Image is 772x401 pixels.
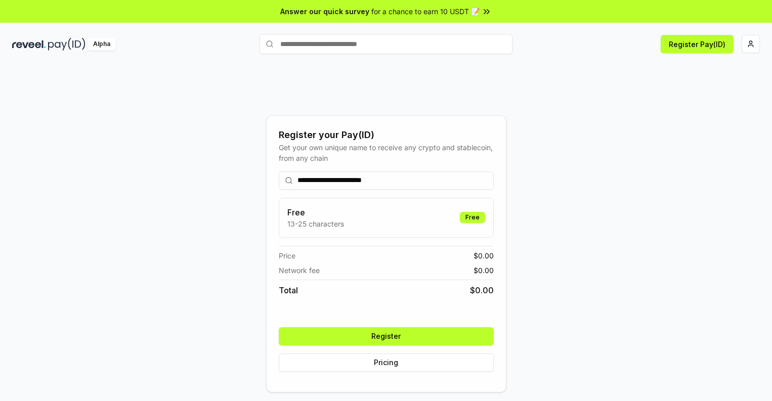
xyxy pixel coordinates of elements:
[279,142,494,163] div: Get your own unique name to receive any crypto and stablecoin, from any chain
[279,353,494,372] button: Pricing
[661,35,734,53] button: Register Pay(ID)
[12,38,46,51] img: reveel_dark
[279,327,494,345] button: Register
[280,6,369,17] span: Answer our quick survey
[460,212,485,223] div: Free
[279,128,494,142] div: Register your Pay(ID)
[474,250,494,261] span: $ 0.00
[279,265,320,276] span: Network fee
[470,284,494,296] span: $ 0.00
[371,6,480,17] span: for a chance to earn 10 USDT 📝
[279,250,295,261] span: Price
[287,218,344,229] p: 13-25 characters
[474,265,494,276] span: $ 0.00
[287,206,344,218] h3: Free
[279,284,298,296] span: Total
[48,38,85,51] img: pay_id
[88,38,116,51] div: Alpha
